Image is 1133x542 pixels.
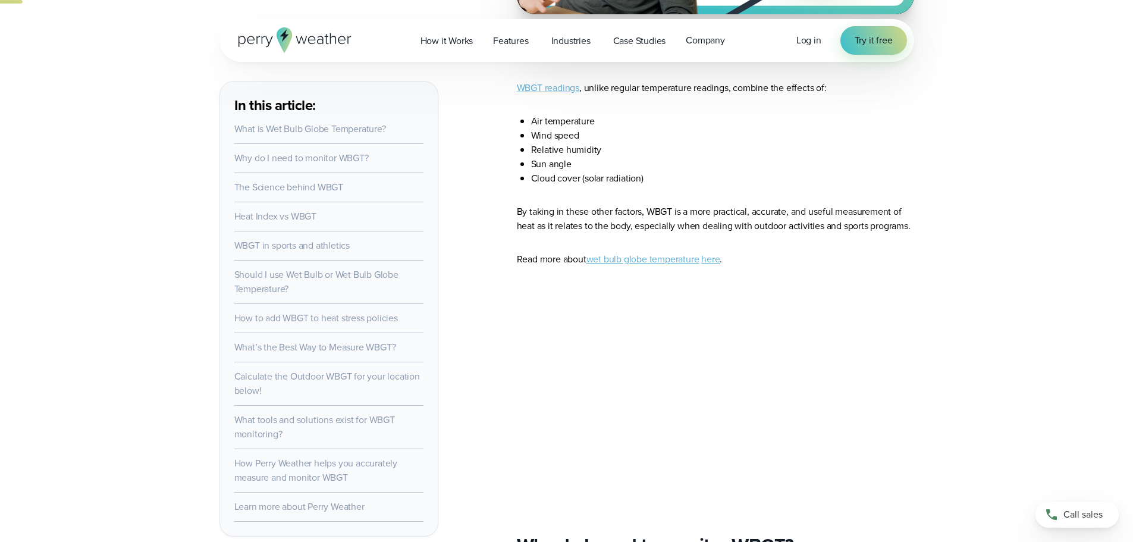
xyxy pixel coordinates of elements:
[234,151,369,165] a: Why do I need to monitor WBGT?
[517,205,914,233] p: By taking in these other factors, WBGT is a more practical, accurate, and useful measurement of h...
[234,500,365,513] a: Learn more about Perry Weather
[234,369,420,397] a: Calculate the Outdoor WBGT for your location below!
[531,129,914,143] li: Wind speed
[1063,507,1103,522] span: Call sales
[531,157,914,171] li: Sun angle
[613,34,666,48] span: Case Studies
[855,33,893,48] span: Try it free
[517,252,914,267] p: Read more about .
[234,96,423,115] h3: In this article:
[531,143,914,157] li: Relative humidity
[686,33,725,48] span: Company
[840,26,907,55] a: Try it free
[234,311,398,325] a: How to add WBGT to heat stress policies
[1035,502,1119,528] a: Call sales
[493,34,528,48] span: Features
[234,239,350,252] a: WBGT in sports and athletics
[517,81,579,95] a: WBGT readings
[420,34,473,48] span: How it Works
[517,81,914,95] p: , unlike regular temperature readings, combine the effects of:
[234,122,386,136] a: What is Wet Bulb Globe Temperature?
[234,413,395,441] a: What tools and solutions exist for WBGT monitoring?
[586,252,699,266] a: wet bulb globe temperature
[234,209,316,223] a: Heat Index vs WBGT
[517,286,914,509] iframe: WBGT Explained…. In Food Terms?🤔 #wbgt #wetbulb #heatindex #weather #perryweather #athletictraining
[531,171,914,186] li: Cloud cover (solar radiation)
[796,33,821,48] a: Log in
[234,340,396,354] a: What’s the Best Way to Measure WBGT?
[603,29,676,53] a: Case Studies
[796,33,821,47] span: Log in
[701,252,720,266] a: here
[234,456,397,484] a: How Perry Weather helps you accurately measure and monitor WBGT
[551,34,591,48] span: Industries
[234,180,343,194] a: The Science behind WBGT
[234,268,398,296] a: Should I use Wet Bulb or Wet Bulb Globe Temperature?
[410,29,484,53] a: How it Works
[531,114,914,129] li: Air temperature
